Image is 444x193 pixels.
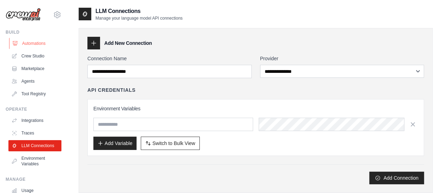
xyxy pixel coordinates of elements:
a: Traces [8,127,61,139]
a: Agents [8,76,61,87]
button: Add Connection [369,172,424,184]
span: Switch to Bulk View [152,140,195,147]
a: LLM Connections [8,140,61,151]
h2: LLM Connections [95,7,183,15]
a: Marketplace [8,63,61,74]
button: Switch to Bulk View [141,137,200,150]
a: Tool Registry [8,88,61,99]
a: Integrations [8,115,61,126]
div: Manage [6,177,61,182]
label: Provider [260,55,424,62]
div: Operate [6,106,61,112]
h3: Add New Connection [104,40,152,47]
div: Build [6,29,61,35]
button: Add Variable [93,137,137,150]
h4: API Credentials [87,87,135,94]
img: Logo [6,8,41,21]
label: Connection Name [87,55,252,62]
a: Automations [9,38,62,49]
a: Environment Variables [8,153,61,170]
a: Crew Studio [8,50,61,62]
h3: Environment Variables [93,105,418,112]
p: Manage your language model API connections [95,15,183,21]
